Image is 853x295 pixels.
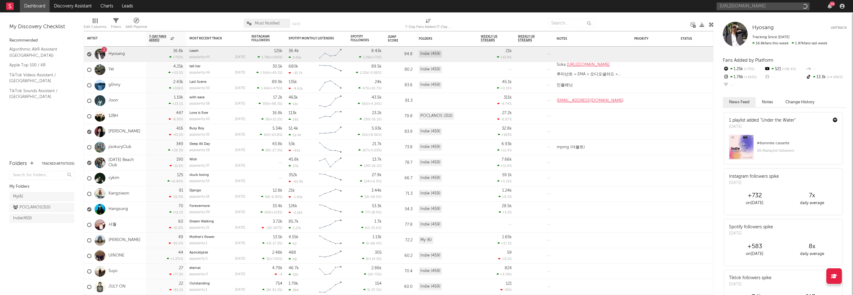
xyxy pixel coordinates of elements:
[189,266,201,270] a: eternal
[419,190,442,197] div: Indie (459)
[316,62,344,78] svg: Chart title
[169,195,183,199] div: -22.9 %
[371,189,382,193] div: 3.44k
[388,190,413,198] div: 71.3
[783,192,841,199] div: 7 x
[316,93,344,109] svg: Chart title
[272,111,282,115] div: 16.8k
[169,102,183,106] div: +23.1 %
[189,235,214,239] a: Mother's flower
[9,37,74,44] div: Recommended
[764,65,805,73] div: 521
[362,102,368,106] span: 565
[363,56,371,59] span: 1.25k
[405,16,452,34] div: 7-Day Fans Added (7-Day Fans Added)
[266,149,270,152] span: 80
[261,87,270,90] span: 1.46k
[760,118,796,123] a: "Under the Water"
[189,49,245,53] div: Leash
[189,49,199,53] a: Leash
[316,47,344,62] svg: Chart title
[316,171,344,186] svg: Chart title
[255,21,280,25] span: Most Notified
[189,56,210,59] div: popularity: 45
[419,50,442,58] div: Indie (459)
[189,220,214,223] a: Dream Walking
[757,147,838,154] div: 28.4k playlist followers
[316,140,344,155] svg: Chart title
[256,71,282,75] div: ( )
[726,192,783,199] div: +732
[375,80,382,84] div: 24k
[806,73,847,81] div: 13.3k
[289,87,303,91] div: -9.61k
[9,183,74,190] div: My Folders
[108,176,119,181] a: cykim
[557,37,619,41] div: Notes
[372,158,382,162] div: 13.7k
[235,195,245,199] div: [DATE]
[388,97,413,105] div: 81.3
[189,111,208,115] a: Love Is Ever
[169,86,183,90] div: +106 %
[84,23,106,31] div: Edit Columns
[108,269,117,274] a: Suyo
[723,58,773,63] span: Fans Added by Platform
[265,118,269,121] span: 38
[235,149,245,152] div: [DATE]
[270,133,281,137] span: -63.8 %
[372,142,382,146] div: 21.7k
[419,159,442,166] div: Indie (459)
[504,96,512,100] div: 311k
[502,127,512,131] div: 32.8k
[289,56,301,60] div: 3.45k
[189,96,245,99] div: with ease
[189,180,210,183] div: popularity: 53
[419,112,454,120] div: POCLANOS (310)
[497,117,512,121] div: -6.87 %
[108,253,124,258] a: UINONE
[372,173,382,177] div: 27.9k
[289,102,298,106] div: 14k
[364,164,369,168] span: 130
[289,195,303,199] div: -1.95k
[752,35,789,39] span: Tracking Since: [DATE]
[405,23,452,31] div: 7-Day Fans Added (7-Day Fans Added)
[9,46,68,59] a: Algorithmic A&R Assistant ([GEOGRAPHIC_DATA])
[108,129,140,134] a: [PERSON_NAME]
[372,111,382,115] div: 23.2k
[149,35,169,42] span: 7-Day Fans Added
[179,189,183,193] div: 91
[388,144,413,151] div: 73.8
[481,35,502,42] span: Weekly US Streams
[419,174,442,182] div: Indie (459)
[177,173,183,177] div: 125
[108,114,118,119] a: 12BH
[360,179,382,183] div: ( )
[756,97,779,107] button: Notes
[502,189,512,193] div: 1.24k
[289,127,298,131] div: 51.4k
[289,49,299,53] div: 36.4k
[189,71,210,74] div: popularity: 46
[292,22,300,26] button: Save
[289,80,297,84] div: 135k
[723,81,764,89] div: --
[369,71,381,75] span: -0.88 %
[289,173,297,177] div: 352k
[372,56,381,59] span: +75 %
[168,148,183,152] div: +29.3 %
[235,133,245,136] div: [DATE]
[419,143,442,151] div: Indie (459)
[388,35,403,42] div: Jump Score
[369,102,381,106] span: +4.24 %
[289,65,298,69] div: 680k
[289,189,295,193] div: 21k
[262,56,270,59] span: 1.78k
[359,55,382,59] div: ( )
[419,128,442,135] div: Indie (459)
[388,82,413,89] div: 83.6
[289,118,298,122] div: 146
[9,171,74,180] input: Search for folders...
[108,51,125,57] a: Hyosang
